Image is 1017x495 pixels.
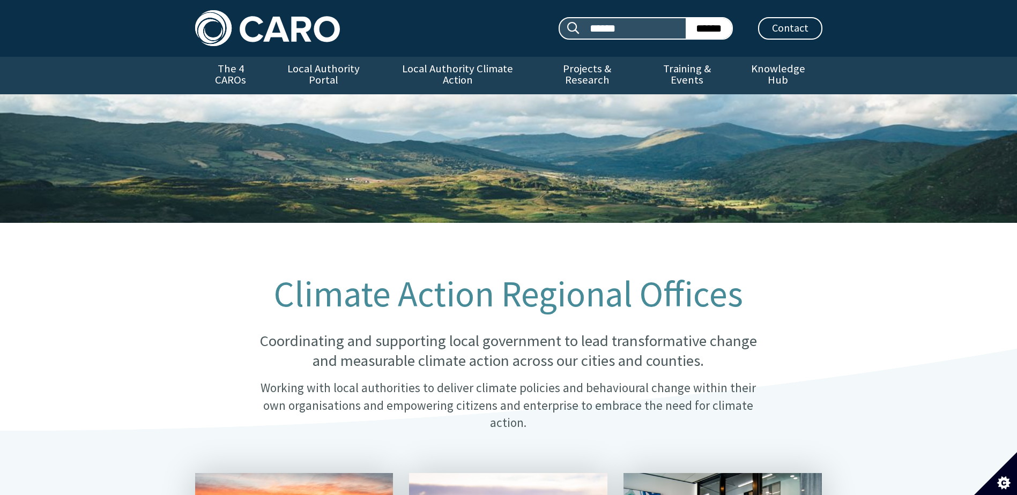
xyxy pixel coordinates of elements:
[248,331,768,371] p: Coordinating and supporting local government to lead transformative change and measurable climate...
[974,452,1017,495] button: Set cookie preferences
[381,57,534,94] a: Local Authority Climate Action
[640,57,734,94] a: Training & Events
[195,10,340,46] img: Caro logo
[195,57,266,94] a: The 4 CAROs
[266,57,381,94] a: Local Authority Portal
[534,57,640,94] a: Projects & Research
[248,274,768,314] h1: Climate Action Regional Offices
[758,17,822,40] a: Contact
[248,380,768,432] p: Working with local authorities to deliver climate policies and behavioural change within their ow...
[734,57,822,94] a: Knowledge Hub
